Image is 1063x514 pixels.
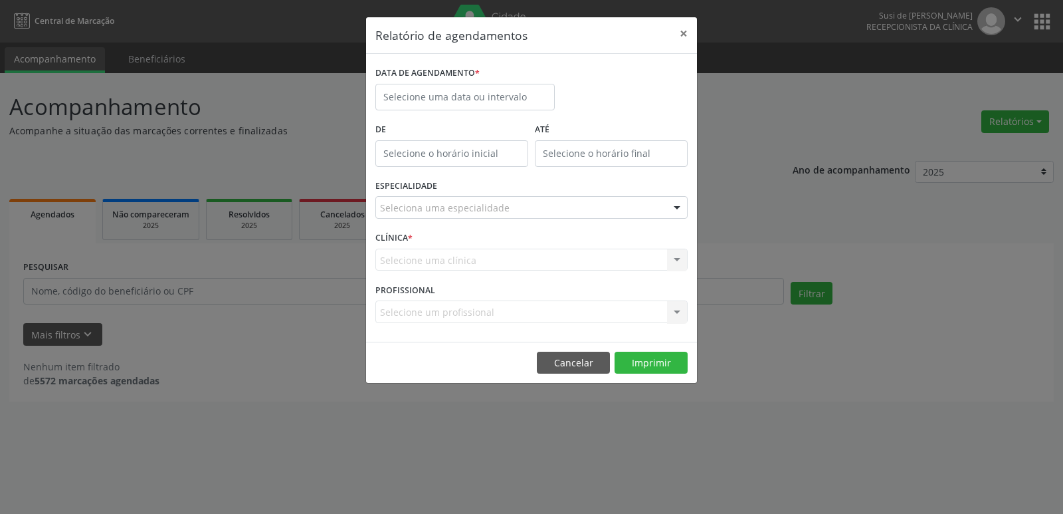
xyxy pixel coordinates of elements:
h5: Relatório de agendamentos [375,27,528,44]
input: Selecione uma data ou intervalo [375,84,555,110]
label: ESPECIALIDADE [375,176,437,197]
input: Selecione o horário final [535,140,688,167]
input: Selecione o horário inicial [375,140,528,167]
label: ATÉ [535,120,688,140]
button: Cancelar [537,352,610,374]
span: Seleciona uma especialidade [380,201,510,215]
label: De [375,120,528,140]
label: PROFISSIONAL [375,280,435,301]
label: CLÍNICA [375,228,413,249]
label: DATA DE AGENDAMENTO [375,63,480,84]
button: Imprimir [615,352,688,374]
button: Close [670,17,697,50]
